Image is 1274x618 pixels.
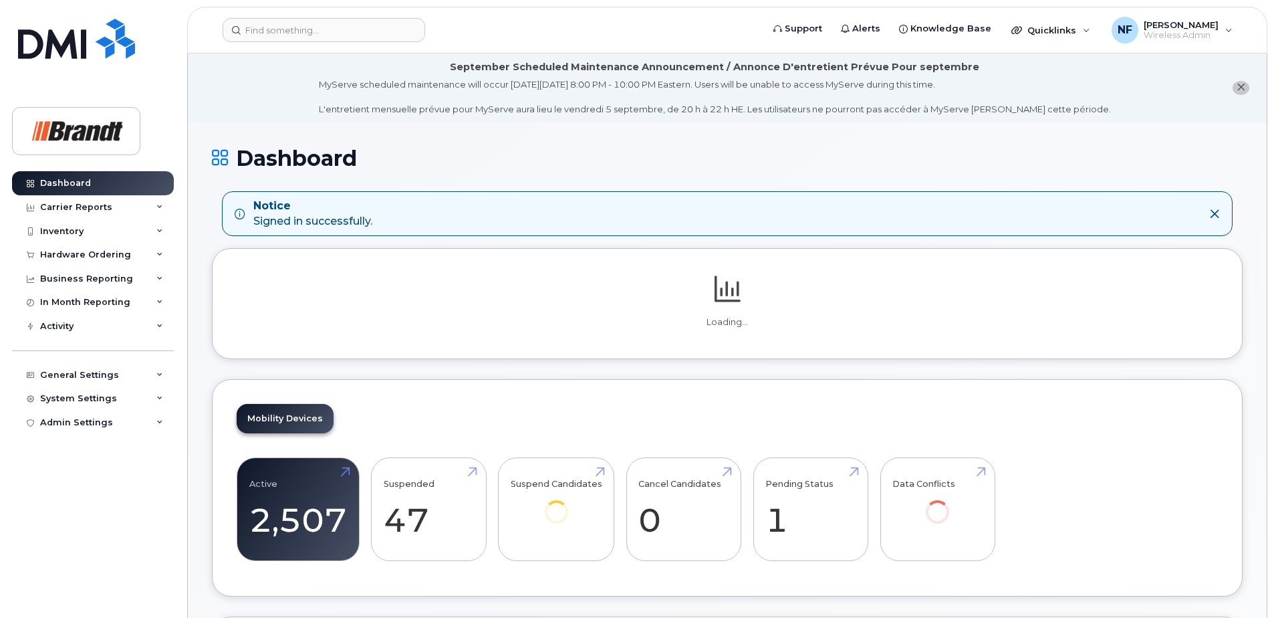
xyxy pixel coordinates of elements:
a: Data Conflicts [892,466,983,542]
button: close notification [1233,81,1249,95]
strong: Notice [253,199,372,214]
h1: Dashboard [212,146,1243,170]
a: Mobility Devices [237,404,334,433]
div: Signed in successfully. [253,199,372,229]
a: Active 2,507 [249,466,347,554]
a: Pending Status 1 [765,466,856,554]
a: Suspended 47 [384,466,474,554]
a: Suspend Candidates [511,466,602,542]
a: Cancel Candidates 0 [638,466,729,554]
p: Loading... [237,316,1218,328]
div: September Scheduled Maintenance Announcement / Annonce D'entretient Prévue Pour septembre [450,60,979,74]
div: MyServe scheduled maintenance will occur [DATE][DATE] 8:00 PM - 10:00 PM Eastern. Users will be u... [319,78,1111,116]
